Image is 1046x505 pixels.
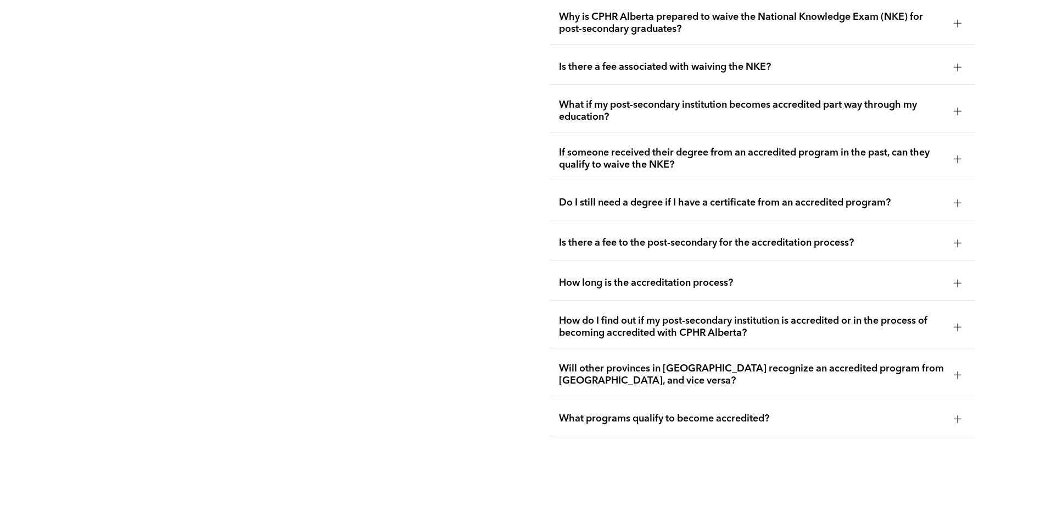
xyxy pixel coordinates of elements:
span: Is there a fee associated with waiving the NKE? [559,61,945,73]
span: How long is the accreditation process? [559,277,945,289]
span: Will other provinces in [GEOGRAPHIC_DATA] recognize an accredited program from [GEOGRAPHIC_DATA],... [559,363,945,387]
span: What if my post-secondary institution becomes accredited part way through my education? [559,99,945,123]
span: Why is CPHR Alberta prepared to waive the National Knowledge Exam (NKE) for post-secondary gradua... [559,11,945,35]
span: How do I find out if my post-secondary institution is accredited or in the process of becoming ac... [559,315,945,339]
span: What programs qualify to become accredited? [559,413,945,425]
span: Do I still need a degree if I have a certificate from an accredited program? [559,197,945,209]
span: Is there a fee to the post-secondary for the accreditation process? [559,237,945,249]
span: If someone received their degree from an accredited program in the past, can they qualify to waiv... [559,147,945,171]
